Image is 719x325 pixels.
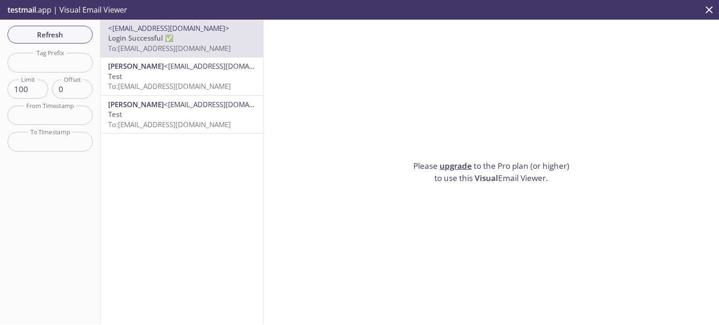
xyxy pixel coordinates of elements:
button: Refresh [7,26,93,43]
span: [PERSON_NAME] [108,61,164,71]
span: <[EMAIL_ADDRESS][DOMAIN_NAME]> [164,61,285,71]
span: <[EMAIL_ADDRESS][DOMAIN_NAME]> [164,100,285,109]
p: Please to the Pro plan (or higher) to use this Email Viewer. [410,160,573,184]
div: [PERSON_NAME]<[EMAIL_ADDRESS][DOMAIN_NAME]>TestTo:[EMAIL_ADDRESS][DOMAIN_NAME] [101,58,263,95]
span: Test [108,109,122,119]
span: <[EMAIL_ADDRESS][DOMAIN_NAME]> [108,23,229,33]
span: Visual [475,173,498,183]
div: <[EMAIL_ADDRESS][DOMAIN_NAME]>Login Successful ✅To:[EMAIL_ADDRESS][DOMAIN_NAME] [101,20,263,57]
span: To: [EMAIL_ADDRESS][DOMAIN_NAME] [108,81,231,91]
span: To: [EMAIL_ADDRESS][DOMAIN_NAME] [108,43,231,53]
span: Login Successful ✅ [108,33,174,43]
span: Test [108,72,122,81]
nav: emails [101,20,263,134]
span: [PERSON_NAME] [108,100,164,109]
a: upgrade [440,160,472,171]
span: Refresh [15,29,85,41]
span: testmail [7,5,36,15]
div: [PERSON_NAME]<[EMAIL_ADDRESS][DOMAIN_NAME]>TestTo:[EMAIL_ADDRESS][DOMAIN_NAME] [101,96,263,133]
span: To: [EMAIL_ADDRESS][DOMAIN_NAME] [108,120,231,129]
